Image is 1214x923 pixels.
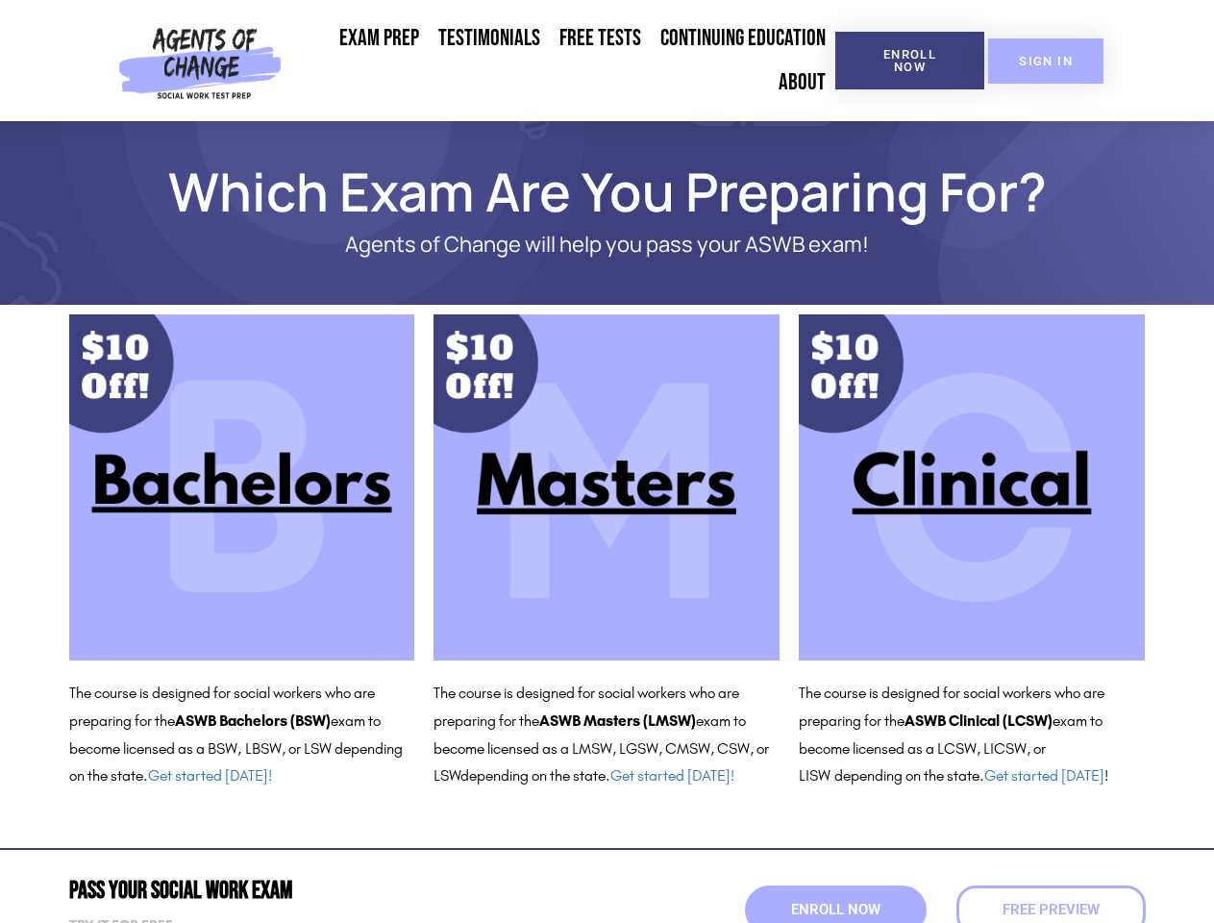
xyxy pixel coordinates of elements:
p: Agents of Change will help you pass your ASWB exam! [136,233,1078,257]
h2: Pass Your Social Work Exam [69,879,598,903]
p: The course is designed for social workers who are preparing for the exam to become licensed as a ... [434,680,780,790]
b: ASWB Bachelors (BSW) [175,711,331,730]
b: ASWB Masters (LMSW) [539,711,696,730]
a: SIGN IN [988,38,1103,84]
a: Get started [DATE]! [148,766,272,785]
p: The course is designed for social workers who are preparing for the exam to become licensed as a ... [799,680,1145,790]
a: About [769,61,835,105]
span: Enroll Now [866,48,954,73]
a: Enroll Now [835,32,984,89]
span: SIGN IN [1019,55,1073,67]
a: Free Tests [550,16,651,61]
span: depending on the state [834,766,979,785]
a: Exam Prep [330,16,429,61]
p: The course is designed for social workers who are preparing for the exam to become licensed as a ... [69,680,415,790]
a: Get started [DATE] [984,766,1104,785]
span: Enroll Now [791,903,880,917]
span: Free Preview [1003,903,1100,917]
b: ASWB Clinical (LCSW) [904,711,1053,730]
span: depending on the state. [460,766,734,785]
nav: Menu [289,16,835,105]
a: Get started [DATE]! [610,766,734,785]
a: Continuing Education [651,16,835,61]
h1: Which Exam Are You Preparing For? [60,169,1155,213]
span: . ! [979,766,1108,785]
a: Testimonials [429,16,550,61]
